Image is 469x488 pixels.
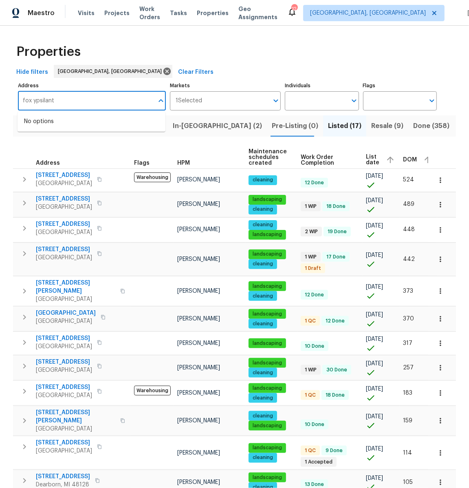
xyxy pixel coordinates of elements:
span: Warehousing [134,172,171,182]
span: 10 Done [302,421,328,428]
span: [GEOGRAPHIC_DATA] [36,391,92,400]
span: 30 Done [323,367,350,373]
span: [DATE] [366,386,383,392]
span: Pre-Listing (0) [272,120,318,132]
span: Maestro [28,9,55,17]
input: Search ... [18,91,154,110]
span: Listed (17) [328,120,361,132]
span: [STREET_ADDRESS] [36,473,90,481]
span: 1 QC [302,392,319,399]
span: Maintenance schedules created [249,149,287,166]
span: 317 [403,340,412,346]
span: 18 Done [323,203,349,210]
span: 489 [403,201,414,207]
span: 373 [403,288,413,294]
div: No options [18,112,165,132]
span: 12 Done [302,179,327,186]
span: [DATE] [366,173,383,179]
span: cleaning [249,177,276,183]
span: 2 WIP [302,228,321,235]
span: Tasks [170,10,187,16]
span: [PERSON_NAME] [177,390,220,396]
span: landscaping [249,196,285,203]
span: [PERSON_NAME] [177,479,220,485]
span: [PERSON_NAME] [177,288,220,294]
div: [GEOGRAPHIC_DATA], [GEOGRAPHIC_DATA] [54,65,172,78]
span: cleaning [249,206,276,213]
span: [STREET_ADDRESS] [36,358,92,366]
span: HPM [177,160,190,166]
span: [GEOGRAPHIC_DATA] [36,228,92,236]
span: landscaping [249,422,285,429]
span: [GEOGRAPHIC_DATA] [36,317,96,325]
span: 9 Done [322,447,346,454]
button: Open [270,95,282,106]
span: [DATE] [366,336,383,342]
span: [DATE] [366,284,383,290]
span: 448 [403,227,415,232]
button: Close [155,95,167,106]
span: [STREET_ADDRESS] [36,245,92,254]
span: [PERSON_NAME] [177,227,220,232]
span: Address [36,160,60,166]
span: [PERSON_NAME] [177,256,220,262]
span: List date [366,154,379,166]
span: 1 Accepted [302,459,336,466]
span: cleaning [249,454,276,461]
span: 114 [403,450,412,456]
span: [GEOGRAPHIC_DATA] [36,203,92,211]
span: [STREET_ADDRESS] [36,220,92,228]
span: DOM [403,157,417,163]
span: [PERSON_NAME] [177,316,220,322]
span: [DATE] [366,312,383,318]
span: Flags [134,160,150,166]
span: landscaping [249,251,285,258]
span: [GEOGRAPHIC_DATA] [36,295,115,303]
span: Properties [16,48,81,56]
span: Work Order Completion [301,155,352,166]
span: cleaning [249,221,276,228]
span: cleaning [249,320,276,327]
span: cleaning [249,369,276,376]
button: Open [426,95,438,106]
span: 524 [403,177,414,183]
span: landscaping [249,231,285,238]
span: [GEOGRAPHIC_DATA] [36,342,92,351]
span: cleaning [249,261,276,267]
span: 159 [403,418,412,424]
span: 12 Done [322,318,348,325]
span: Clear Filters [178,67,214,77]
span: Geo Assignments [238,5,277,21]
span: [GEOGRAPHIC_DATA] [36,425,115,433]
span: [STREET_ADDRESS][PERSON_NAME] [36,409,115,425]
label: Markets [170,83,281,88]
span: landscaping [249,283,285,290]
span: landscaping [249,444,285,451]
span: 1 Draft [302,265,324,272]
span: [DATE] [366,475,383,481]
span: Work Orders [139,5,160,21]
span: landscaping [249,385,285,392]
span: [STREET_ADDRESS] [36,195,92,203]
span: 18 Done [322,392,348,399]
span: [PERSON_NAME] [177,340,220,346]
span: [GEOGRAPHIC_DATA] [36,366,92,374]
span: [DATE] [366,361,383,367]
span: [DATE] [366,198,383,203]
span: landscaping [249,360,285,367]
span: 1 WIP [302,367,320,373]
span: 257 [403,365,414,371]
span: cleaning [249,395,276,402]
span: 19 Done [324,228,350,235]
span: 183 [403,390,412,396]
span: [PERSON_NAME] [177,450,220,456]
span: landscaping [249,340,285,347]
span: [GEOGRAPHIC_DATA] [36,447,92,455]
label: Address [18,83,166,88]
label: Flags [363,83,437,88]
span: [GEOGRAPHIC_DATA], [GEOGRAPHIC_DATA] [310,9,426,17]
label: Individuals [285,83,359,88]
span: [STREET_ADDRESS] [36,171,92,179]
span: landscaping [249,311,285,318]
span: [PERSON_NAME] [177,418,220,424]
